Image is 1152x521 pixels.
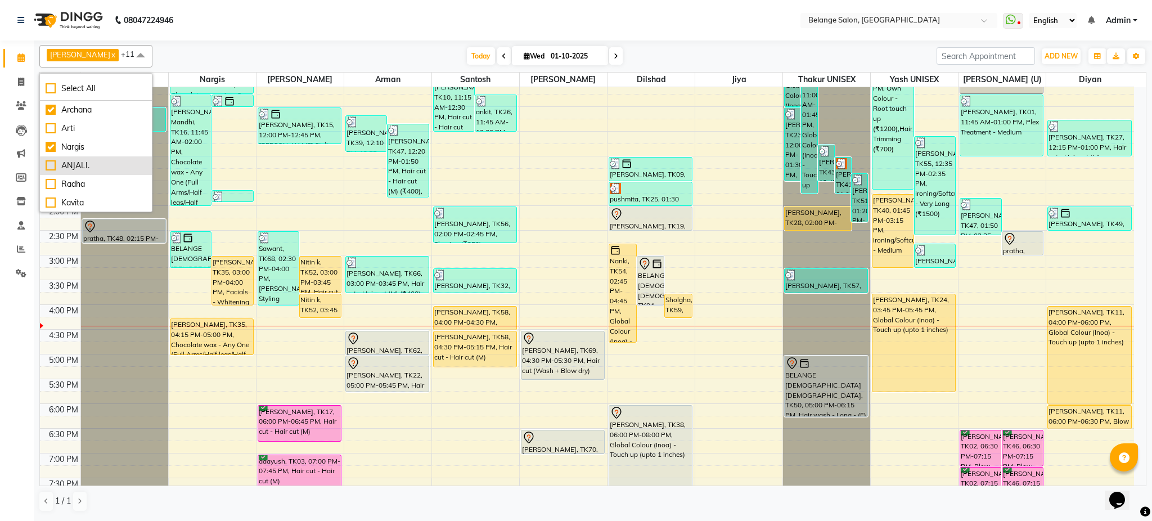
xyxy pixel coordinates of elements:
div: 5:00 PM [47,354,80,366]
input: Search Appointment [937,47,1035,65]
div: BELANGE [DEMOGRAPHIC_DATA] [DEMOGRAPHIC_DATA], TK04, 03:00 PM-04:00 PM, Hair wash - Short - (F) [637,257,664,305]
div: Select All [46,83,146,95]
div: 3:30 PM [47,280,80,292]
div: [PERSON_NAME], TK58, 04:00 PM-04:30 PM, Innoa Hair colour - M [434,307,516,330]
span: [PERSON_NAME] [50,50,110,59]
div: BELANGE [DEMOGRAPHIC_DATA] [DEMOGRAPHIC_DATA], TK50, 05:00 PM-06:15 PM, Hair wash - Long - (F) [785,356,867,416]
div: [PERSON_NAME], TK38, 06:00 PM-08:00 PM, Global Colour (Inoa) - Touch up (upto 1 inches) [609,406,692,504]
span: Admin [1106,15,1131,26]
div: Nitin k, TK52, 03:45 PM-04:15 PM, Innoa Hair colour - M [300,294,341,317]
span: Jiya [695,73,782,87]
div: [PERSON_NAME], TK10, 11:15 AM-12:30 PM, Hair cut - Hair cut (M),Innoa Hair colour - M (₹1500) [434,70,475,131]
div: [PERSON_NAME], TK35, 04:15 PM-05:00 PM, Chocolate wax - Any One (Full Arms/Half legs/Half back/Ha... [170,319,253,354]
div: [PERSON_NAME], TK62, 04:30 PM-05:00 PM, Hair cut - Hair cut (M) [346,331,429,354]
div: ankit, TK26, 11:45 AM-12:30 PM, [PERSON_NAME] Styling (₹300) [475,95,516,131]
div: [PERSON_NAME], TK43, 12:45 PM-01:30 PM, Hair cut - Hair cut (M) (₹400) [818,145,834,181]
div: [PERSON_NAME], TK17, 06:00 PM-06:45 PM, Hair cut - Hair cut (M) [258,406,341,441]
span: Arman [344,73,431,87]
div: [PERSON_NAME], TK11, 06:00 PM-06:30 PM, Blow Dry Straight - Medium [1048,406,1131,429]
div: [PERSON_NAME], TK41, 01:00 PM-01:45 PM, Hair cut - Hair cut (M) [835,158,851,193]
div: 6:30 PM [47,429,80,441]
div: BELANGE [DEMOGRAPHIC_DATA] [DEMOGRAPHIC_DATA], TK29, 11:45 AM-12:00 PM, Threading - Any one (Eyeb... [212,95,253,106]
div: [PERSON_NAME], TK27, 12:15 PM-01:00 PM, Hair cut - Hair cut (M) [1048,120,1131,156]
button: ADD NEW [1042,48,1081,64]
span: [PERSON_NAME] [256,73,344,87]
div: [PERSON_NAME], TK09, 11:00 AM-01:45 PM, Global Colour (Inoa) - Touch up (upto 1 inches) (₹1800),H... [802,58,817,193]
div: Nitin k, TK52, 03:00 PM-03:45 PM, Hair cut - Hair cut (M) [300,257,341,293]
div: [PERSON_NAME], TK39, 12:10 PM-12:55 PM, [PERSON_NAME] Styling (₹300) [346,116,387,151]
span: Yash UNISEX [871,73,958,87]
div: Kavita [46,197,146,209]
div: [PERSON_NAME], TK61, 02:45 PM-03:15 PM, Hair wash - Medium - (F) (₹500) [915,244,956,267]
div: 2:30 PM [47,231,80,242]
div: pushmita, TK25, 01:30 PM-02:00 PM, Hair wash - Medium - (F) [609,182,692,205]
span: Thakur UNISEX [783,73,870,87]
div: [PERSON_NAME], TK23, 12:00 PM-01:30 PM, K - Wash (Medium - Long) (₹1000),Blow Dry Straight - Long... [785,108,800,181]
iframe: chat widget [1105,476,1141,510]
div: 3:00 PM [47,255,80,267]
div: [PERSON_NAME], TK09, 01:00 PM-01:30 PM, Hair wash - Medium - (F) (₹500) [609,158,692,181]
div: [PERSON_NAME], TK57, 03:15 PM-03:45 PM, Hair cut (Wash + Blow dry) (₹1200) [785,269,867,293]
div: [PERSON_NAME], TK11, 04:00 PM-06:00 PM, Global Colour (Inoa) - Touch up (upto 1 inches) [1048,307,1131,404]
div: ANJALI. [46,160,146,172]
div: Sawant, TK68, 02:30 PM-04:00 PM, [PERSON_NAME] Styling (₹300),Hair cut - Hair cut (M) (₹400) [258,232,299,305]
div: aaayush, TK03, 07:00 PM-07:45 PM, Hair cut - Hair cut (M) [258,455,341,491]
span: Nargis [169,73,256,87]
span: +11 [121,50,143,59]
div: [PERSON_NAME], TK24, 03:45 PM-05:45 PM, Global Colour (Inoa) - Touch up (upto 1 inches) [872,294,955,392]
div: pratha, TK48, 02:15 PM-02:45 PM, Head Massage - (Coconut/Almond) - F [83,219,165,242]
b: 08047224946 [124,5,173,36]
div: [PERSON_NAME], TK58, 04:30 PM-05:15 PM, Hair cut - Hair cut (M) [434,331,516,367]
div: [PERSON_NAME], TK46, 07:15 PM-07:45 PM, Hair wash - Long - (F) [1002,468,1043,491]
div: [PERSON_NAME], TK02, 06:30 PM-07:15 PM, Blow Dry Straight - Long [960,430,1001,466]
div: Radha [46,178,146,190]
input: 2025-10-01 [547,48,604,65]
div: [PERSON_NAME], TK15, 12:00 PM-12:45 PM, [PERSON_NAME] Styling (₹300) [258,108,341,143]
div: [PERSON_NAME], TK47, 12:20 PM-01:50 PM, Hair cut - Hair cut (M) (₹400),[PERSON_NAME] Styling (₹300) [388,124,429,197]
div: [PERSON_NAME], TK22, 05:00 PM-05:45 PM, Hair cut - Hair cut (M) [346,356,429,392]
div: 6:00 PM [47,404,80,416]
div: BELANGE [DEMOGRAPHIC_DATA] [DEMOGRAPHIC_DATA], TK63, 02:30 PM-03:15 PM, Threading - Any one (Eyeb... [170,232,211,267]
div: [PERSON_NAME], TK28, 02:00 PM-02:30 PM, Hair cut (Wash + Blow dry) [785,207,850,230]
div: [PERSON_NAME], TK49, 02:00 PM-02:30 PM, Hair wash - Medium - (F) (₹500) [1048,207,1131,230]
div: [PERSON_NAME], TK40, 01:45 PM-03:15 PM, Ironing/Softcurls/Tongs - Medium [872,195,913,267]
div: Arti [46,123,146,134]
span: Santosh [432,73,519,87]
div: 4:00 PM [47,305,80,317]
div: Sholgha, TK59, 03:45 PM-04:15 PM, Hair wash - Medium - (F) [665,294,692,317]
span: dilshad [607,73,695,87]
span: Wed [521,52,547,60]
div: [PERSON_NAME], TK69, 04:30 PM-05:30 PM, Hair cut (Wash + Blow dry) [521,331,604,379]
div: [PERSON_NAME], TK70, 06:30 PM-07:00 PM, Hair wash - Medium - (F) [521,430,604,453]
div: 7:00 PM [47,453,80,465]
div: [PERSON_NAME] Mandhi, TK16, 11:45 AM-02:00 PM, Chocolate wax - Any One (Full Arms/Half legs/Half ... [170,95,211,205]
span: ADD NEW [1045,52,1078,60]
div: Nargis [46,141,146,153]
div: pratha, TK48, 02:30 PM-03:00 PM, Hair wash - Medium - (F) [1002,232,1043,255]
span: [PERSON_NAME] [520,73,607,87]
div: Archana [46,104,146,116]
div: [PERSON_NAME], TK47, 01:50 PM-02:35 PM, Kerastase - Fusio Dose (Deep Conditioning) (₹2500) [960,199,1001,235]
div: [PERSON_NAME], TK46, 06:30 PM-07:15 PM, Blow Dry Straight - Long [1002,430,1043,466]
div: [PERSON_NAME], TK45, 10:40 AM-01:40 PM, Own Colour - Root touch up (₹1200),Hair Trimming (₹700) [872,42,913,189]
span: 1 / 1 [55,495,71,507]
span: Today [467,47,495,65]
div: Stylist [40,73,80,84]
div: [PERSON_NAME], TK56, 02:00 PM-02:45 PM, Shaving (₹250) [434,207,516,242]
div: 4:30 PM [47,330,80,342]
a: x [110,50,115,59]
span: diyan [1046,73,1134,87]
div: [PERSON_NAME], TK35, 03:00 PM-04:00 PM, Facials - Whitening [212,257,253,305]
div: [PERSON_NAME], TK66, 03:00 PM-03:45 PM, Hair cut - Hair cut (M) (₹400) [346,257,429,293]
div: [PERSON_NAME], TK01, 11:45 AM-01:00 PM, Plex Treatment - Medium [960,95,1043,156]
span: [PERSON_NAME] (U) [958,73,1046,87]
div: Nanki, TK54, 02:45 PM-04:45 PM, Global Colour (Inoa) - Touch up (upto 1 inches) [609,244,636,342]
div: [PERSON_NAME], TK45, 01:40 PM-01:55 PM, Threading - Any one (Eyebrow/Upperlip/lowerlip/chin) (₹80) [212,191,253,201]
div: [PERSON_NAME], TK02, 07:15 PM-07:45 PM, Hair wash - Long - (F) [960,468,1001,491]
div: 7:30 PM [47,478,80,490]
div: [PERSON_NAME], TK55, 12:35 PM-02:35 PM, Ironing/Softcurls/Tongs - Very Long (₹1500) [915,137,956,235]
div: [PERSON_NAME], TK19, 02:00 PM-02:30 PM, Hair wash - Medium - (F) [609,207,692,230]
div: 5:30 PM [47,379,80,391]
div: [PERSON_NAME], TK51, 01:20 PM-02:20 PM, Hair cut (Wash + Blow dry) (₹1200) [852,174,867,222]
div: [PERSON_NAME], TK32, 03:15 PM-03:45 PM, Hair cut - Hair cut (M) [434,269,516,293]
